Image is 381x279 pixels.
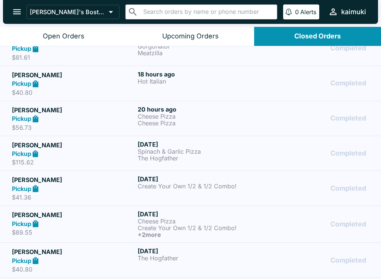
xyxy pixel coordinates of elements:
h5: [PERSON_NAME] [12,210,135,219]
p: $41.36 [12,194,135,201]
p: $89.55 [12,229,135,236]
p: $81.61 [12,54,135,61]
p: $40.80 [12,266,135,273]
p: Create Your Own 1/2 & 1/2 Combo! [138,225,260,231]
p: [PERSON_NAME]'s Boston Pizza [30,8,106,16]
p: $56.73 [12,124,135,131]
h5: [PERSON_NAME] [12,106,135,115]
strong: Pickup [12,80,31,87]
p: 0 [295,8,299,16]
input: Search orders by name or phone number [141,7,274,17]
strong: Pickup [12,257,31,264]
h5: [PERSON_NAME] [12,247,135,256]
h5: [PERSON_NAME] [12,70,135,79]
h6: 20 hours ago [138,106,260,113]
h6: [DATE] [138,141,260,148]
div: Upcoming Orders [162,32,219,41]
h6: [DATE] [138,210,260,218]
strong: Pickup [12,185,31,192]
h5: [PERSON_NAME] [12,141,135,150]
p: Hot Italian [138,78,260,85]
p: Cheese Pizza [138,120,260,126]
strong: Pickup [12,115,31,122]
div: kaimuki [341,7,366,16]
h6: [DATE] [138,175,260,183]
button: kaimuki [325,4,369,20]
p: The Hogfather [138,155,260,162]
h6: [DATE] [138,247,260,255]
h6: 18 hours ago [138,70,260,78]
p: $115.62 [12,159,135,166]
button: open drawer [7,2,26,21]
button: [PERSON_NAME]'s Boston Pizza [26,5,119,19]
p: Spinach & Garlic Pizza [138,148,260,155]
p: Cheese Pizza [138,218,260,225]
p: Meatzilla [138,50,260,56]
p: Create Your Own 1/2 & 1/2 Combo! [138,183,260,189]
p: Gorgonator [138,43,260,50]
strong: Pickup [12,45,31,52]
h6: + 2 more [138,231,260,238]
strong: Pickup [12,150,31,157]
h5: [PERSON_NAME] [12,175,135,184]
p: The Hogfather [138,255,260,261]
p: $40.80 [12,89,135,96]
div: Open Orders [43,32,84,41]
p: Alerts [300,8,316,16]
div: Closed Orders [294,32,341,41]
p: Cheese Pizza [138,113,260,120]
strong: Pickup [12,220,31,228]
